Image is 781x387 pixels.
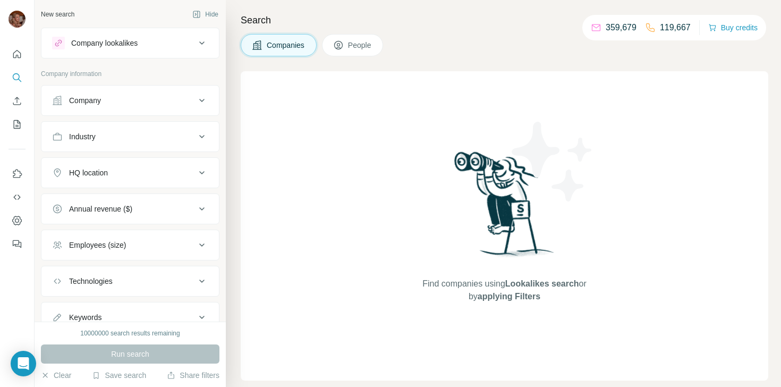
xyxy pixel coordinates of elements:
[267,40,305,51] span: Companies
[69,95,101,106] div: Company
[9,211,26,230] button: Dashboard
[9,68,26,87] button: Search
[71,38,138,48] div: Company lookalikes
[167,370,219,381] button: Share filters
[11,351,36,376] div: Open Intercom Messenger
[9,45,26,64] button: Quick start
[505,114,600,209] img: Surfe Illustration - Stars
[478,292,540,301] span: applying Filters
[9,164,26,183] button: Use Surfe on LinkedIn
[69,312,101,323] div: Keywords
[80,329,180,338] div: 10000000 search results remaining
[41,10,74,19] div: New search
[606,21,636,34] p: 359,679
[708,20,758,35] button: Buy credits
[9,234,26,254] button: Feedback
[41,305,219,330] button: Keywords
[41,160,219,186] button: HQ location
[41,88,219,113] button: Company
[9,11,26,28] img: Avatar
[41,196,219,222] button: Annual revenue ($)
[185,6,226,22] button: Hide
[92,370,146,381] button: Save search
[69,240,126,250] div: Employees (size)
[69,204,132,214] div: Annual revenue ($)
[9,115,26,134] button: My lists
[69,276,113,287] div: Technologies
[41,69,219,79] p: Company information
[41,30,219,56] button: Company lookalikes
[660,21,691,34] p: 119,667
[348,40,372,51] span: People
[41,232,219,258] button: Employees (size)
[69,167,108,178] div: HQ location
[41,370,71,381] button: Clear
[505,279,579,288] span: Lookalikes search
[9,91,26,111] button: Enrich CSV
[419,277,589,303] span: Find companies using or by
[69,131,96,142] div: Industry
[41,124,219,149] button: Industry
[241,13,768,28] h4: Search
[449,149,560,267] img: Surfe Illustration - Woman searching with binoculars
[9,188,26,207] button: Use Surfe API
[41,268,219,294] button: Technologies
